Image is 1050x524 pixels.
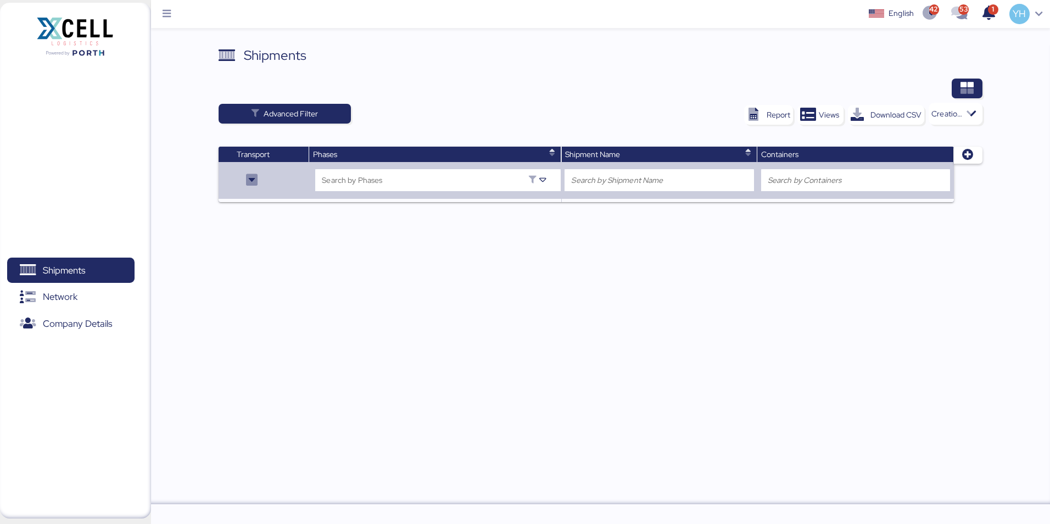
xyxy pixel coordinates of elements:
[768,174,944,187] input: Search by Containers
[767,108,790,121] div: Report
[571,174,747,187] input: Search by Shipment Name
[219,104,351,124] button: Advanced Filter
[313,149,337,159] span: Phases
[43,316,112,332] span: Company Details
[158,5,176,24] button: Menu
[43,263,85,278] span: Shipments
[7,285,135,310] a: Network
[7,311,135,336] a: Company Details
[244,46,306,65] div: Shipments
[7,258,135,283] a: Shipments
[565,149,620,159] span: Shipment Name
[889,8,914,19] div: English
[797,105,844,125] button: Views
[237,149,270,159] span: Transport
[761,149,798,159] span: Containers
[819,108,839,121] span: Views
[744,105,793,125] button: Report
[43,289,77,305] span: Network
[870,108,921,121] div: Download CSV
[264,107,318,120] span: Advanced Filter
[1013,7,1026,21] span: YH
[848,105,924,125] button: Download CSV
